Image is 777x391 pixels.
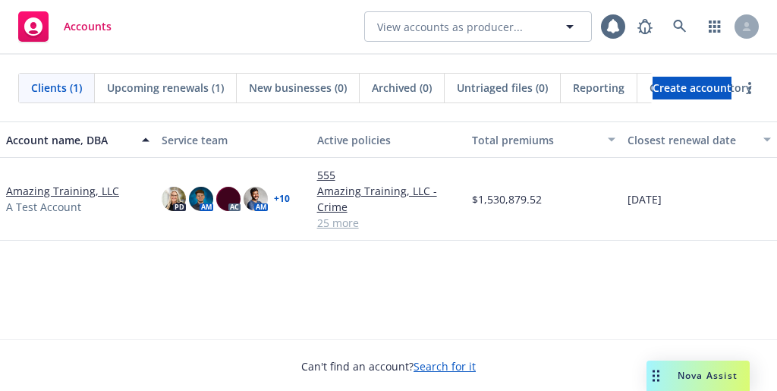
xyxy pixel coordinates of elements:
span: New businesses (0) [249,80,347,96]
button: Closest renewal date [621,121,777,158]
span: $1,530,879.52 [472,191,542,207]
button: View accounts as producer... [364,11,592,42]
button: Total premiums [466,121,621,158]
span: Upcoming renewals (1) [107,80,224,96]
img: photo [216,187,241,211]
a: Report a Bug [630,11,660,42]
button: Service team [156,121,311,158]
span: [DATE] [628,191,662,207]
span: Customer Directory [650,80,752,96]
div: Account name, DBA [6,132,133,148]
div: Service team [162,132,305,148]
img: photo [162,187,186,211]
span: Can't find an account? [301,358,476,374]
span: Archived (0) [372,80,432,96]
a: Accounts [12,5,118,48]
div: Drag to move [646,361,665,391]
img: photo [244,187,268,211]
a: Switch app [700,11,730,42]
a: Search [665,11,695,42]
a: 555 [317,167,461,183]
a: Amazing Training, LLC - Crime [317,183,461,215]
a: Search for it [414,359,476,374]
span: A Test Account [6,199,81,215]
div: Closest renewal date [628,132,754,148]
span: Accounts [64,20,112,33]
img: photo [189,187,213,211]
div: Total premiums [472,132,599,148]
span: Reporting [573,80,624,96]
a: 25 more [317,215,461,231]
a: Amazing Training, LLC [6,183,119,199]
a: more [741,79,759,97]
span: Untriaged files (0) [457,80,548,96]
a: Create account [653,77,731,99]
div: Active policies [317,132,461,148]
span: Clients (1) [31,80,82,96]
button: Nova Assist [646,361,750,391]
span: Create account [653,74,731,102]
span: View accounts as producer... [377,19,523,35]
a: + 10 [274,194,290,203]
button: Active policies [311,121,467,158]
span: Nova Assist [678,369,738,382]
